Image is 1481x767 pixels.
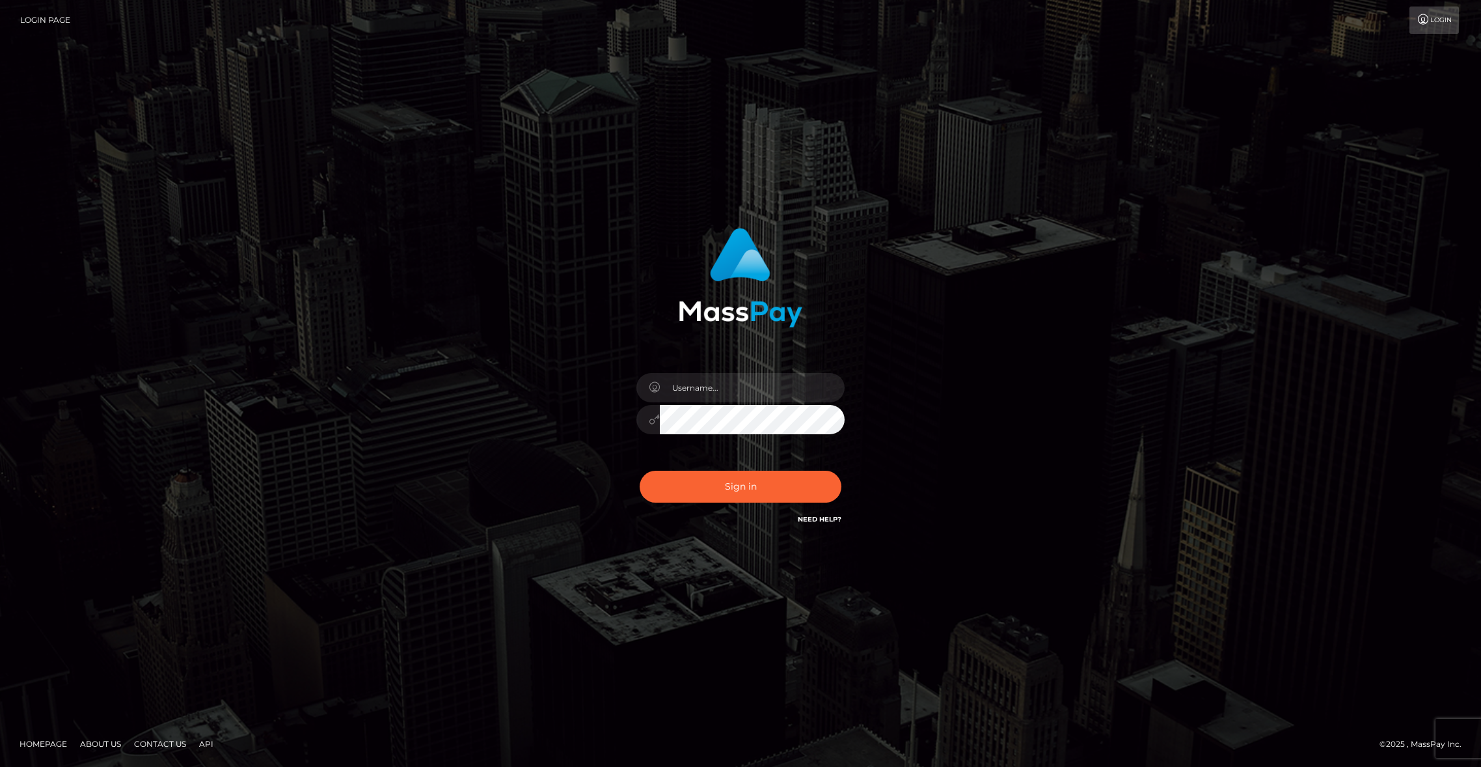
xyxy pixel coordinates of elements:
[14,734,72,754] a: Homepage
[129,734,191,754] a: Contact Us
[798,515,841,523] a: Need Help?
[1379,737,1471,751] div: © 2025 , MassPay Inc.
[1409,7,1459,34] a: Login
[194,734,219,754] a: API
[679,228,802,328] img: MassPay Login
[20,7,70,34] a: Login Page
[75,734,126,754] a: About Us
[640,471,841,503] button: Sign in
[660,373,845,402] input: Username...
